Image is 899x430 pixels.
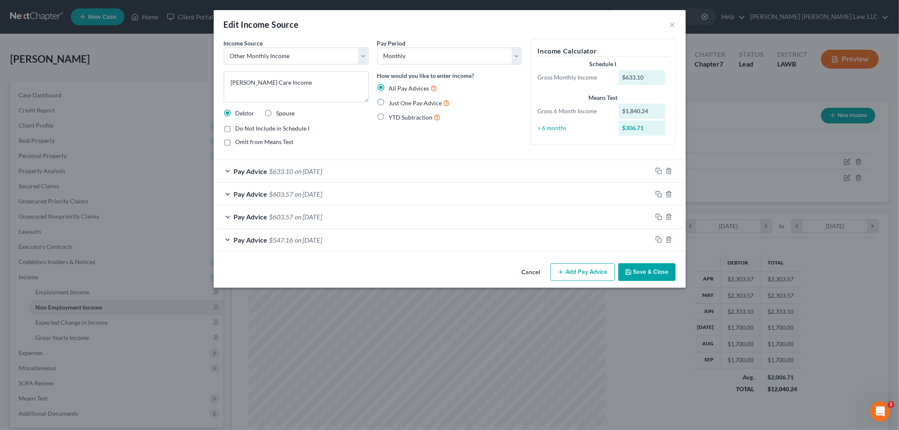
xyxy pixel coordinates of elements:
div: Edit Income Source [224,19,299,30]
span: on [DATE] [295,190,322,198]
span: YTD Subtraction [389,114,433,121]
button: Save & Close [618,263,676,281]
span: All Pay Advices [389,85,429,92]
div: Schedule I [538,60,668,68]
span: Pay Advice [234,167,268,175]
button: Cancel [515,264,547,281]
span: Pay Advice [234,190,268,198]
label: How would you like to enter income? [377,71,475,80]
span: Omit from Means Test [236,138,294,145]
h5: Income Calculator [538,46,668,56]
span: Just One Pay Advice [389,99,442,107]
span: 3 [888,401,894,408]
span: Spouse [276,110,295,117]
span: $603.57 [269,190,293,198]
button: Add Pay Advice [550,263,615,281]
span: $633.10 [269,167,293,175]
span: Do Not Include in Schedule I [236,125,310,132]
div: ÷ 6 months [534,124,615,132]
div: Gross 6 Month Income [534,107,615,115]
iframe: Intercom live chat [870,401,891,422]
label: Pay Period [377,39,406,48]
span: Pay Advice [234,236,268,244]
div: Means Test [538,93,668,102]
span: on [DATE] [295,167,322,175]
span: $547.16 [269,236,293,244]
div: $1,840.24 [619,104,665,119]
span: $603.57 [269,213,293,221]
div: Gross Monthly Income [534,73,615,82]
div: $633.10 [619,70,665,85]
span: Income Source [224,40,263,47]
button: × [670,19,676,29]
span: on [DATE] [295,213,322,221]
span: Debtor [236,110,255,117]
span: Pay Advice [234,213,268,221]
div: $306.71 [619,120,665,136]
span: on [DATE] [295,236,322,244]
